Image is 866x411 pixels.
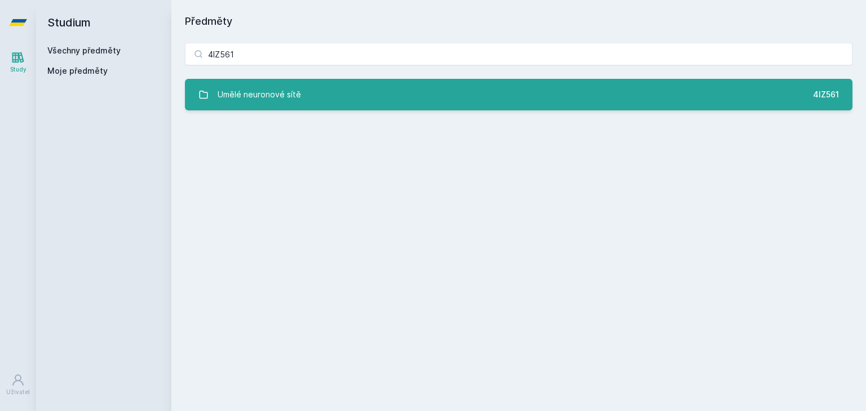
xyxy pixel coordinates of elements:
[185,79,852,110] a: Umělé neuronové sítě 4IZ561
[218,83,301,106] div: Umělé neuronové sítě
[2,368,34,402] a: Uživatel
[47,65,108,77] span: Moje předměty
[185,43,852,65] input: Název nebo ident předmětu…
[185,14,852,29] h1: Předměty
[813,89,839,100] div: 4IZ561
[2,45,34,79] a: Study
[10,65,26,74] div: Study
[6,388,30,396] div: Uživatel
[47,46,121,55] a: Všechny předměty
